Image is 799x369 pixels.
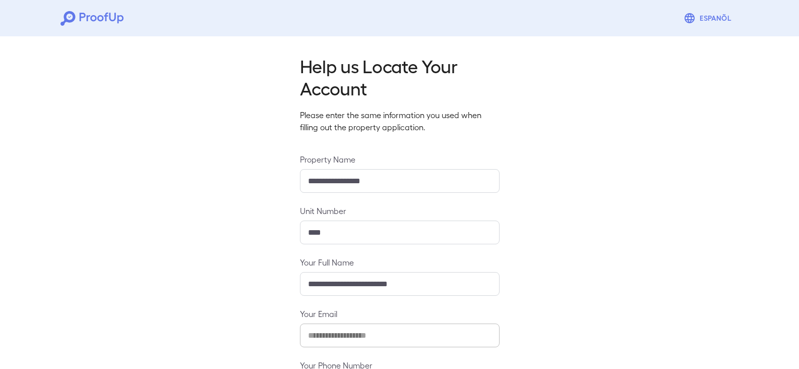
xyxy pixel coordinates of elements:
[300,153,500,165] label: Property Name
[300,205,500,217] label: Unit Number
[300,109,500,133] p: Please enter the same information you used when filling out the property application.
[300,55,500,99] h2: Help us Locate Your Account
[680,8,739,28] button: Espanõl
[300,256,500,268] label: Your Full Name
[300,308,500,320] label: Your Email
